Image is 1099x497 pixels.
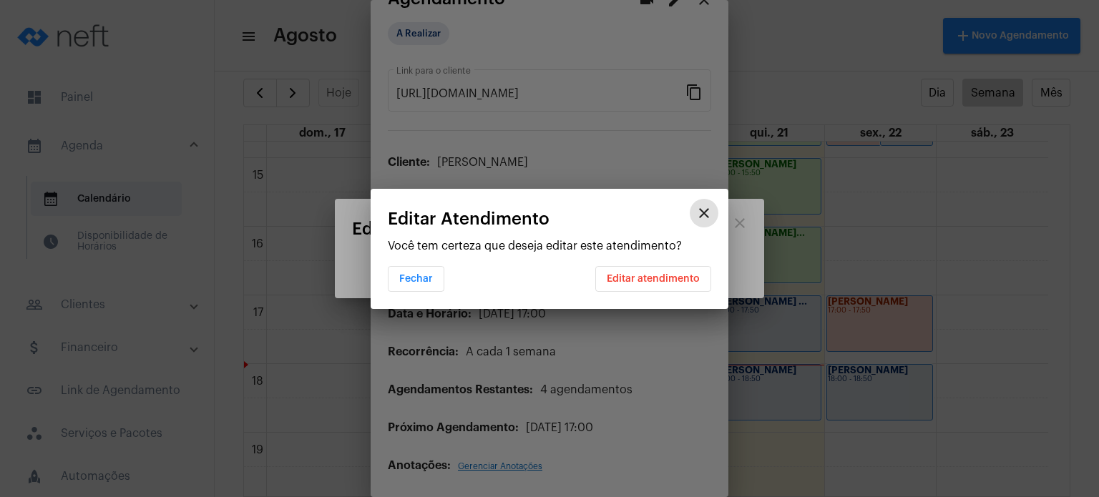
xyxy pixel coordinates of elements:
[595,266,711,292] button: Editar atendimento
[695,205,713,222] mat-icon: close
[607,274,700,284] span: Editar atendimento
[388,240,711,252] p: Você tem certeza que deseja editar este atendimento?
[399,274,433,284] span: Fechar
[388,210,549,228] span: Editar Atendimento
[388,266,444,292] button: Fechar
